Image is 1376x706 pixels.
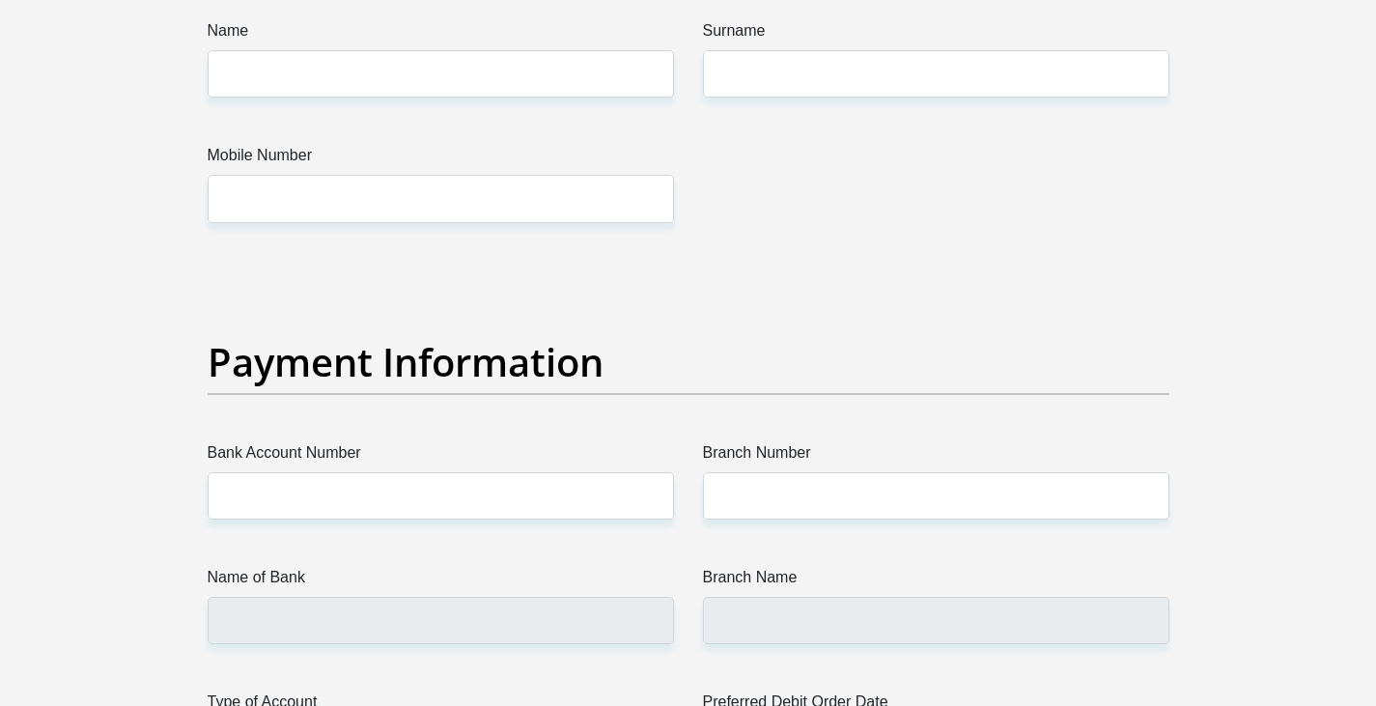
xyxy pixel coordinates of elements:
h2: Payment Information [208,339,1169,385]
label: Bank Account Number [208,441,674,472]
label: Branch Name [703,566,1169,597]
input: Surname [703,50,1169,98]
input: Branch Name [703,597,1169,644]
input: Bank Account Number [208,472,674,520]
input: Name [208,50,674,98]
label: Name [208,19,674,50]
input: Name of Bank [208,597,674,644]
label: Branch Number [703,441,1169,472]
label: Surname [703,19,1169,50]
input: Branch Number [703,472,1169,520]
input: Mobile Number [208,175,674,222]
label: Mobile Number [208,144,674,175]
label: Name of Bank [208,566,674,597]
